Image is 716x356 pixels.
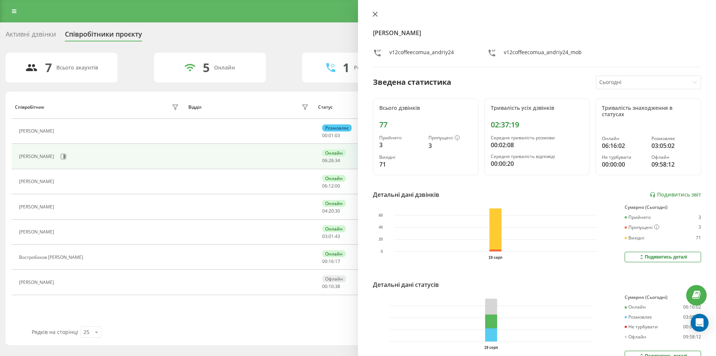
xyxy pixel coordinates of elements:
div: Прийнято [625,215,651,220]
div: 00:02:08 [491,140,584,149]
div: Онлайн [322,200,346,207]
div: Онлайн [322,225,346,232]
div: Не турбувати [602,155,645,160]
div: Статус [318,105,333,110]
span: 03 [322,233,327,239]
div: [PERSON_NAME] [19,280,56,285]
div: [PERSON_NAME] [19,204,56,210]
div: Онлайн [322,250,346,257]
text: 40 [379,225,383,229]
div: 09:58:12 [683,334,701,340]
div: : : [322,284,340,289]
div: 09:58:12 [651,160,695,169]
div: : : [322,183,340,189]
div: 00:00:00 [683,324,701,329]
div: Пропущені [428,135,472,141]
h4: [PERSON_NAME] [373,28,701,37]
text: 60 [379,213,383,217]
div: 00:00:20 [491,159,584,168]
text: 19 серп [484,346,498,350]
div: 02:37:19 [491,120,584,129]
div: 3 [379,140,423,149]
span: 43 [335,233,340,239]
div: [PERSON_NAME] [19,154,56,159]
div: Детальні дані дзвінків [373,190,439,199]
span: 26 [329,157,334,164]
div: 06:16:02 [683,304,701,310]
div: 71 [379,160,423,169]
div: 25 [84,328,89,336]
div: 3 [428,141,472,150]
span: 10 [329,283,334,290]
div: : : [322,208,340,214]
div: Розмовляє [651,136,695,141]
div: : : [322,259,340,264]
div: : : [322,158,340,163]
div: Відділ [188,105,201,110]
span: 17 [335,258,340,264]
div: 03:05:02 [651,141,695,150]
div: Детальні дані статусів [373,280,439,289]
div: 3 [698,225,701,230]
div: Всього дзвінків [379,105,472,111]
div: : : [322,133,340,138]
div: Прийнято [379,135,423,140]
div: Розмовляє [625,315,652,320]
span: 30 [335,208,340,214]
div: Офлайн [651,155,695,160]
div: 03:05:02 [683,315,701,320]
div: [PERSON_NAME] [19,179,56,184]
div: Востробоков [PERSON_NAME] [19,255,85,260]
div: 3 [698,215,701,220]
text: 20 [379,238,383,242]
span: 06 [322,183,327,189]
div: 71 [696,235,701,241]
div: Вихідні [379,155,423,160]
span: 01 [329,132,334,139]
span: 34 [335,157,340,164]
span: 16 [329,258,334,264]
div: Середня тривалість розмови [491,135,584,140]
span: 03 [335,132,340,139]
text: 19 серп [489,256,502,260]
div: Вихідні [625,235,644,241]
div: 77 [379,120,472,129]
span: Рядків на сторінці [32,328,78,335]
span: 20 [329,208,334,214]
div: Сумарно (Сьогодні) [625,205,701,210]
div: Тривалість знаходження в статусах [602,105,695,118]
div: Середня тривалість відповіді [491,154,584,159]
div: Активні дзвінки [6,30,56,42]
span: 00 [335,183,340,189]
div: 1 [343,61,349,75]
div: Подивитись деталі [638,254,687,260]
div: [PERSON_NAME] [19,129,56,134]
div: v12coffeecomua_andriy24_mob [504,49,582,59]
div: Всього акаунтів [56,65,98,71]
div: Онлайн [602,136,645,141]
div: Зведена статистика [373,77,451,88]
span: 12 [329,183,334,189]
div: Не турбувати [625,324,658,329]
span: 38 [335,283,340,290]
div: [PERSON_NAME] [19,229,56,235]
div: Онлайн [214,65,235,71]
div: v12coffeecomua_andriy24 [389,49,454,59]
span: 06 [322,157,327,164]
div: Онлайн [625,304,646,310]
span: 00 [322,132,327,139]
div: Тривалість усіх дзвінків [491,105,584,111]
div: Онлайн [322,175,346,182]
div: Пропущені [625,225,659,230]
div: Розмовляють [354,65,390,71]
div: Онлайн [322,149,346,157]
span: 00 [322,258,327,264]
div: Офлайн [625,334,646,340]
a: Подивитись звіт [650,192,701,198]
text: 0 [381,250,383,254]
div: Співробітник [15,105,44,110]
div: Розмовляє [322,124,352,131]
div: 00:00:00 [602,160,645,169]
div: Офлайн [322,275,346,282]
div: Сумарно (Сьогодні) [625,295,701,300]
